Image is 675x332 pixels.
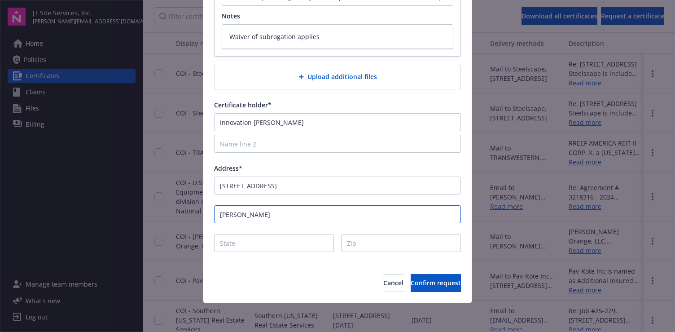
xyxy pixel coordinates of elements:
[383,279,403,287] span: Cancel
[222,12,240,20] span: Notes
[307,72,377,81] span: Upload additional files
[214,205,461,223] input: City
[214,164,242,173] span: Address*
[214,64,461,89] div: Upload additional files
[222,24,453,49] textarea: Waiver of subrogation applies
[214,234,334,252] input: State
[411,274,461,292] button: Confirm request
[214,101,272,109] span: Certificate holder*
[411,279,461,287] span: Confirm request
[214,135,461,153] input: Name line 2
[341,234,461,252] input: Zip
[214,113,461,131] input: Name line 1
[214,177,461,195] input: Street
[383,274,403,292] button: Cancel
